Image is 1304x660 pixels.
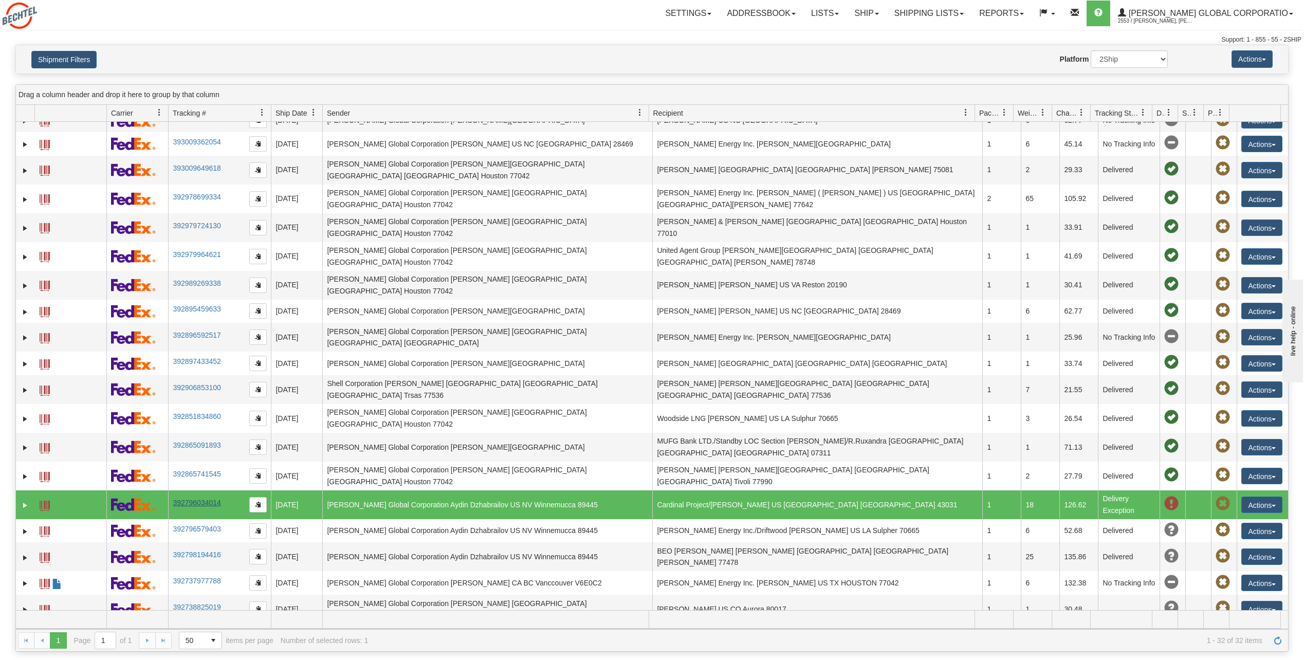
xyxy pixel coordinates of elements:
[271,542,322,571] td: [DATE]
[322,462,652,490] td: [PERSON_NAME] Global Corporation [PERSON_NAME] [GEOGRAPHIC_DATA] [GEOGRAPHIC_DATA] Houston 77042
[1216,329,1230,344] span: Pickup Not Assigned
[20,333,30,343] a: Expand
[173,441,221,449] a: 392865091893
[979,108,1001,118] span: Packages
[20,553,30,563] a: Expand
[1241,303,1282,319] button: Actions
[1280,278,1303,382] iframe: chat widget
[1164,355,1179,370] span: On time
[111,469,156,482] img: 2 - FedEx Express®
[1270,632,1286,649] a: Refresh
[803,1,847,26] a: Lists
[249,382,267,397] button: Copy to clipboard
[20,166,30,176] a: Expand
[111,551,156,563] img: 2 - FedEx Express®
[322,490,652,519] td: [PERSON_NAME] Global Corporation Aydin Dzhabrailov US NV Winnemucca 89445
[1164,113,1179,127] span: No Tracking Info
[652,156,982,185] td: [PERSON_NAME] [GEOGRAPHIC_DATA] [GEOGRAPHIC_DATA] [PERSON_NAME] 75081
[173,603,221,611] a: 392738825019
[652,375,982,404] td: [PERSON_NAME] [PERSON_NAME][GEOGRAPHIC_DATA] [GEOGRAPHIC_DATA] [GEOGRAPHIC_DATA] [GEOGRAPHIC_DATA...
[249,411,267,426] button: Copy to clipboard
[271,375,322,404] td: [DATE]
[1095,108,1140,118] span: Tracking Status
[249,303,267,319] button: Copy to clipboard
[173,164,221,172] a: 393009649618
[982,490,1021,519] td: 1
[249,191,267,207] button: Copy to clipboard
[111,357,156,370] img: 2 - FedEx Express®
[1098,462,1160,490] td: Delivered
[111,577,156,590] img: 2 - FedEx Express®
[1241,162,1282,178] button: Actions
[1059,323,1098,352] td: 25.96
[1021,595,1059,624] td: 1
[271,352,322,375] td: [DATE]
[40,496,50,512] a: Label
[652,271,982,300] td: [PERSON_NAME] [PERSON_NAME] US VA Reston 20190
[40,355,50,371] a: Label
[20,194,30,205] a: Expand
[1098,352,1160,375] td: Delivered
[1021,323,1059,352] td: 1
[1098,323,1160,352] td: No Tracking Info
[322,242,652,271] td: [PERSON_NAME] Global Corporation [PERSON_NAME] [GEOGRAPHIC_DATA] [GEOGRAPHIC_DATA] Houston 77042
[1098,519,1160,543] td: Delivered
[3,35,1301,44] div: Support: 1 - 855 - 55 - 2SHIP
[1110,1,1301,26] a: [PERSON_NAME] Global Corporatio 2553 / [PERSON_NAME], [PERSON_NAME]
[1098,271,1160,300] td: Delivered
[249,162,267,178] button: Copy to clipboard
[20,252,30,262] a: Expand
[1059,542,1098,571] td: 135.86
[652,185,982,213] td: [PERSON_NAME] Energy Inc. [PERSON_NAME] ( [PERSON_NAME] ) US [GEOGRAPHIC_DATA] [GEOGRAPHIC_DATA][...
[1241,248,1282,265] button: Actions
[173,525,221,533] a: 392796579403
[652,352,982,375] td: [PERSON_NAME] [GEOGRAPHIC_DATA] [GEOGRAPHIC_DATA] [GEOGRAPHIC_DATA]
[322,213,652,242] td: [PERSON_NAME] Global Corporation [PERSON_NAME] [GEOGRAPHIC_DATA] [GEOGRAPHIC_DATA] Houston 77042
[1034,104,1052,121] a: Weight filter column settings
[271,242,322,271] td: [DATE]
[982,132,1021,156] td: 1
[322,156,652,185] td: [PERSON_NAME] Global Corporation [PERSON_NAME][GEOGRAPHIC_DATA] [GEOGRAPHIC_DATA] [GEOGRAPHIC_DAT...
[1216,136,1230,150] span: Pickup Not Assigned
[249,249,267,264] button: Copy to clipboard
[1098,132,1160,156] td: No Tracking Info
[20,471,30,482] a: Expand
[249,575,267,591] button: Copy to clipboard
[1060,54,1089,64] label: Platform
[50,632,66,649] span: Page 1
[173,222,221,230] a: 392979724130
[1164,136,1179,150] span: No Tracking Info
[1059,300,1098,323] td: 62.77
[271,571,322,595] td: [DATE]
[111,137,156,150] img: 2 - FedEx Express®
[249,601,267,617] button: Copy to clipboard
[1098,375,1160,404] td: Delivered
[1059,271,1098,300] td: 30.41
[982,300,1021,323] td: 1
[1241,548,1282,565] button: Actions
[1160,104,1178,121] a: Delivery Status filter column settings
[40,190,50,206] a: Label
[652,300,982,323] td: [PERSON_NAME] [PERSON_NAME] US NC [GEOGRAPHIC_DATA] 28469
[20,443,30,453] a: Expand
[1021,519,1059,543] td: 6
[322,404,652,433] td: [PERSON_NAME] Global Corporation [PERSON_NAME] [GEOGRAPHIC_DATA] [GEOGRAPHIC_DATA] Houston 77042
[173,577,221,585] a: 392737977788
[40,218,50,235] a: Label
[1059,490,1098,519] td: 126.62
[173,383,221,392] a: 392906853100
[652,542,982,571] td: BEO [PERSON_NAME] [PERSON_NAME] [GEOGRAPHIC_DATA] [GEOGRAPHIC_DATA] [PERSON_NAME] 77478
[95,632,116,649] input: Page 1
[652,242,982,271] td: United Agent Group [PERSON_NAME][GEOGRAPHIC_DATA] [GEOGRAPHIC_DATA] [GEOGRAPHIC_DATA] [PERSON_NAM...
[179,632,222,649] span: Page sizes drop down
[1164,303,1179,318] span: On time
[111,108,133,118] span: Carrier
[657,1,719,26] a: Settings
[1241,381,1282,398] button: Actions
[271,323,322,352] td: [DATE]
[982,271,1021,300] td: 1
[652,519,982,543] td: [PERSON_NAME] Energy Inc./Driftwood [PERSON_NAME] US LA Sulpher 70665
[20,281,30,291] a: Expand
[322,185,652,213] td: [PERSON_NAME] Global Corporation [PERSON_NAME] [GEOGRAPHIC_DATA] [GEOGRAPHIC_DATA] Houston 77042
[631,104,649,121] a: Sender filter column settings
